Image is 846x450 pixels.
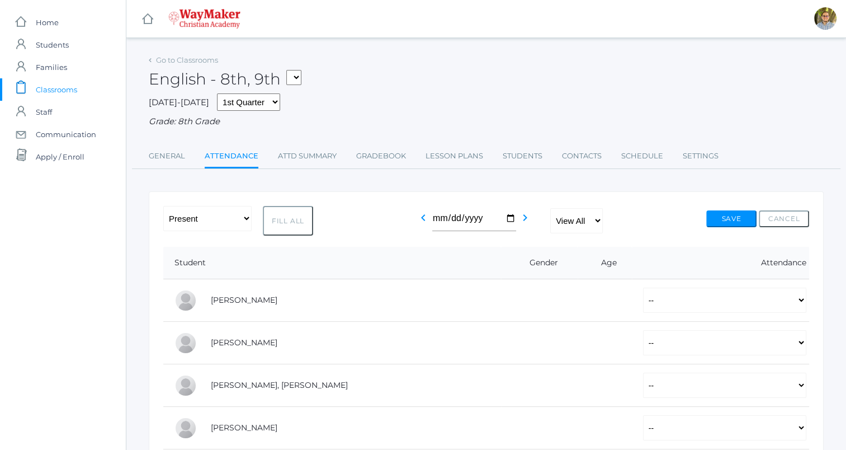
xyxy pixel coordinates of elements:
[149,71,301,88] h2: English - 8th, 9th
[263,206,313,236] button: Fill All
[174,417,197,439] div: LaRae Erner
[36,78,77,101] span: Classrooms
[759,210,809,227] button: Cancel
[211,337,277,348] a: [PERSON_NAME]
[417,216,430,227] a: chevron_left
[174,332,197,354] div: Eva Carr
[501,247,578,279] th: Gender
[683,145,719,167] a: Settings
[426,145,483,167] a: Lesson Plans
[621,145,663,167] a: Schedule
[518,211,532,224] i: chevron_right
[174,289,197,312] div: Pierce Brozek
[417,211,430,224] i: chevron_left
[149,115,824,128] div: Grade: 8th Grade
[518,216,532,227] a: chevron_right
[149,145,185,167] a: General
[211,423,277,433] a: [PERSON_NAME]
[706,210,757,227] button: Save
[211,380,348,390] a: [PERSON_NAME], [PERSON_NAME]
[168,9,240,29] img: 4_waymaker-logo-stack-white.png
[503,145,542,167] a: Students
[36,34,69,56] span: Students
[36,123,96,146] span: Communication
[632,247,809,279] th: Attendance
[149,97,209,107] span: [DATE]-[DATE]
[156,55,218,64] a: Go to Classrooms
[36,146,84,168] span: Apply / Enroll
[36,11,59,34] span: Home
[211,295,277,305] a: [PERSON_NAME]
[562,145,602,167] a: Contacts
[36,56,67,78] span: Families
[174,374,197,397] div: Presley Davenport
[163,247,501,279] th: Student
[205,145,258,169] a: Attendance
[814,7,836,30] div: Kylen Braileanu
[36,101,52,123] span: Staff
[578,247,631,279] th: Age
[356,145,406,167] a: Gradebook
[278,145,337,167] a: Attd Summary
